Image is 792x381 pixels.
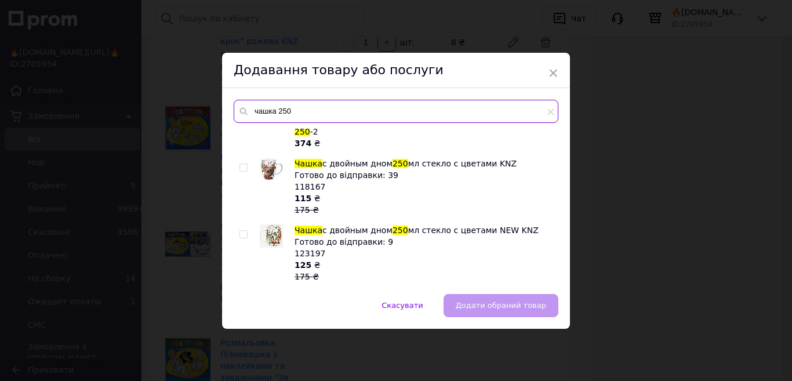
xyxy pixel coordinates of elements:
span: 175 ₴ [295,205,319,215]
span: мл стекло с цветами KNZ [408,159,517,168]
div: Готово до відправки: 9 [295,236,552,248]
b: 125 [295,260,311,270]
div: Додавання товару або послуги [222,53,570,88]
span: -2 [310,127,318,136]
span: Чашка [295,226,322,235]
span: 123197 [295,249,325,258]
span: × [548,63,558,83]
div: ₴ [295,137,552,149]
span: 250 [295,127,310,136]
span: Чашка [295,159,322,168]
span: мл стекло с цветами NEW KNZ [408,226,539,235]
div: ₴ [295,193,552,216]
b: 115 [295,194,311,203]
span: 118167 [295,182,325,191]
span: с двойным дном [322,159,393,168]
img: Чашка с двойным дном 250мл стекло с цветами NEW KNZ [260,224,283,248]
img: Чашка с двойным дном 250мл стекло с цветами KNZ [260,158,283,181]
span: 250 [393,226,408,235]
span: 250 [393,159,408,168]
span: с двойным дном [322,226,393,235]
span: Скасувати [382,301,423,310]
input: Пошук за товарами та послугами [234,100,558,123]
b: 374 [295,139,311,148]
div: ₴ [295,259,552,282]
button: Скасувати [369,294,435,317]
span: 175 ₴ [295,272,319,281]
div: Готово до відправки: 39 [295,169,552,181]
